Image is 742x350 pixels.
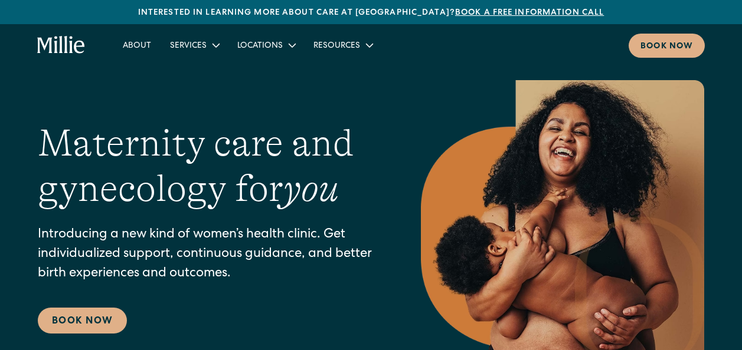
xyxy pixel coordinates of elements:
a: Book Now [38,308,127,334]
a: Book now [629,34,705,58]
a: home [37,36,85,55]
div: Locations [237,40,283,52]
a: Book a free information call [455,9,604,17]
div: Services [161,35,228,55]
div: Services [170,40,207,52]
h1: Maternity care and gynecology for [38,121,374,212]
div: Resources [313,40,360,52]
p: Introducing a new kind of women’s health clinic. Get individualized support, continuous guidance,... [38,226,374,284]
div: Book now [640,41,693,53]
div: Locations [228,35,304,55]
div: Resources [304,35,381,55]
a: About [113,35,161,55]
em: you [283,167,339,210]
